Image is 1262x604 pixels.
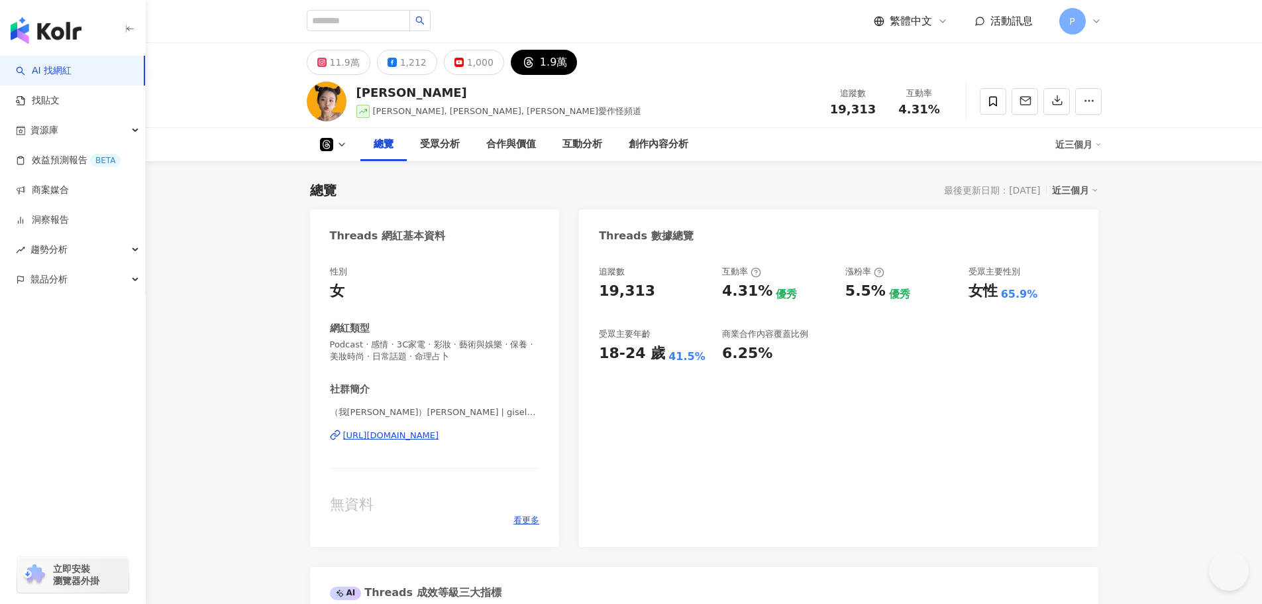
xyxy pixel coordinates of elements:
div: 無資料 [330,495,540,515]
iframe: Help Scout Beacon - Open [1209,551,1249,591]
div: 總覽 [310,181,337,200]
span: 資源庫 [30,115,58,145]
div: 追蹤數 [828,87,878,100]
div: 互動率 [722,266,761,278]
a: 商案媒合 [16,184,69,197]
div: 總覽 [374,137,394,152]
img: logo [11,17,81,44]
span: 競品分析 [30,265,68,294]
div: 合作與價值 [486,137,536,152]
div: 互動分析 [562,137,602,152]
span: P [1069,14,1075,29]
div: 1.9萬 [540,53,567,72]
a: 洞察報告 [16,213,69,227]
div: 女 [330,281,344,302]
div: Threads 成效等級三大指標 [330,585,501,600]
div: 11.9萬 [330,53,360,72]
a: [URL][DOMAIN_NAME] [330,430,540,442]
div: 女性 [969,281,998,302]
a: 找貼文 [16,94,60,107]
div: AI [330,587,362,600]
a: searchAI 找網紅 [16,64,72,78]
div: 優秀 [889,287,910,302]
div: 19,313 [599,281,655,302]
div: [PERSON_NAME] [356,84,642,101]
div: 1,000 [467,53,494,72]
div: 4.31% [722,281,772,302]
img: chrome extension [21,564,47,585]
div: 18-24 歲 [599,343,665,364]
a: chrome extension立即安裝 瀏覽器外掛 [17,557,129,593]
div: 65.9% [1001,287,1038,302]
div: Threads 數據總覽 [599,229,693,243]
span: 繁體中文 [890,14,932,29]
div: 優秀 [776,287,797,302]
div: Threads 網紅基本資料 [330,229,445,243]
div: 社群簡介 [330,383,370,396]
div: 受眾主要性別 [969,266,1020,278]
span: search [415,16,425,25]
div: 6.25% [722,343,772,364]
button: 1,212 [377,50,437,75]
div: 近三個月 [1052,182,1098,199]
div: 網紅類型 [330,322,370,335]
button: 1,000 [444,50,504,75]
div: 性別 [330,266,347,278]
a: 效益預測報告BETA [16,154,121,167]
div: 1,212 [400,53,427,72]
button: 11.9萬 [307,50,370,75]
button: 1.9萬 [511,50,577,75]
span: [PERSON_NAME], [PERSON_NAME], [PERSON_NAME]愛作怪頻道 [373,106,642,116]
span: 立即安裝 瀏覽器外掛 [53,563,99,587]
div: 近三個月 [1055,134,1102,155]
span: 19,313 [830,102,876,116]
span: 看更多 [513,514,539,526]
div: 商業合作內容覆蓋比例 [722,328,808,340]
div: 5.5% [845,281,886,302]
span: Podcast · 感情 · 3C家電 · 彩妝 · 藝術與娛樂 · 保養 · 美妝時尚 · 日常話題 · 命理占卜 [330,339,540,363]
span: （我[PERSON_NAME]）[PERSON_NAME] | giseleeel [330,406,540,418]
div: 追蹤數 [599,266,625,278]
span: 趨勢分析 [30,235,68,265]
span: 4.31% [898,103,939,116]
div: 漲粉率 [845,266,884,278]
span: 活動訊息 [990,15,1033,27]
div: 互動率 [894,87,945,100]
div: 41.5% [668,349,706,364]
div: [URL][DOMAIN_NAME] [343,430,439,442]
div: 受眾分析 [420,137,460,152]
div: 最後更新日期：[DATE] [944,185,1040,196]
img: KOL Avatar [307,82,346,121]
span: rise [16,245,25,255]
div: 受眾主要年齡 [599,328,651,340]
div: 創作內容分析 [629,137,688,152]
